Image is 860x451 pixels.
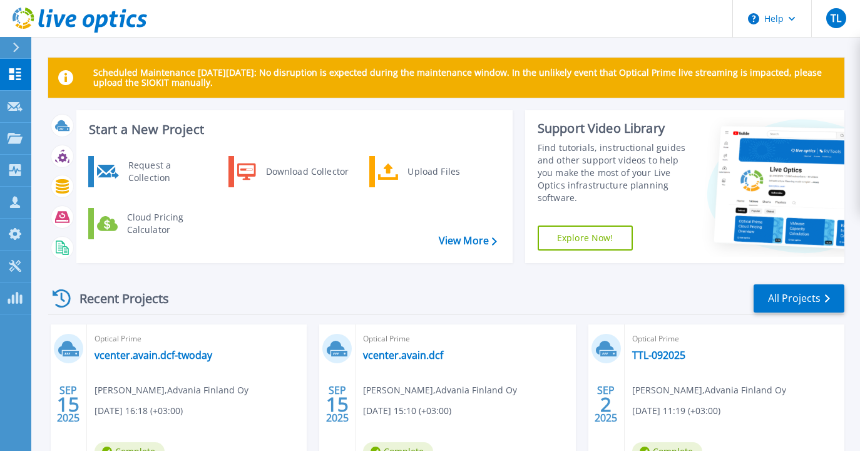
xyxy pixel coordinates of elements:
span: [DATE] 15:10 (+03:00) [363,404,451,418]
div: Upload Files [401,159,494,184]
div: Download Collector [260,159,354,184]
span: [PERSON_NAME] , Advania Finland Oy [632,383,786,397]
span: [PERSON_NAME] , Advania Finland Oy [95,383,248,397]
div: SEP 2025 [594,381,618,427]
p: Scheduled Maintenance [DATE][DATE]: No disruption is expected during the maintenance window. In t... [93,68,834,88]
a: Explore Now! [538,225,633,251]
a: Cloud Pricing Calculator [88,208,217,239]
span: 15 [57,399,79,410]
div: SEP 2025 [56,381,80,427]
span: Optical Prime [363,332,568,346]
a: Download Collector [228,156,357,187]
a: All Projects [754,284,844,313]
div: Find tutorials, instructional guides and other support videos to help you make the most of your L... [538,142,697,204]
span: [DATE] 16:18 (+03:00) [95,404,183,418]
h3: Start a New Project [89,123,496,137]
a: vcenter.avain.dcf-twoday [95,349,212,361]
div: Cloud Pricing Calculator [121,211,213,236]
a: TTL-092025 [632,349,685,361]
div: Support Video Library [538,120,697,137]
div: Request a Collection [122,159,213,184]
a: vcenter.avain.dcf [363,349,443,361]
div: Recent Projects [48,283,186,314]
span: 15 [326,399,349,410]
a: View More [439,235,497,247]
span: 2 [600,399,612,410]
span: [DATE] 11:19 (+03:00) [632,404,720,418]
span: [PERSON_NAME] , Advania Finland Oy [363,383,517,397]
span: Optical Prime [95,332,299,346]
span: TL [831,13,841,23]
span: Optical Prime [632,332,837,346]
div: SEP 2025 [325,381,349,427]
a: Upload Files [369,156,498,187]
a: Request a Collection [88,156,217,187]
